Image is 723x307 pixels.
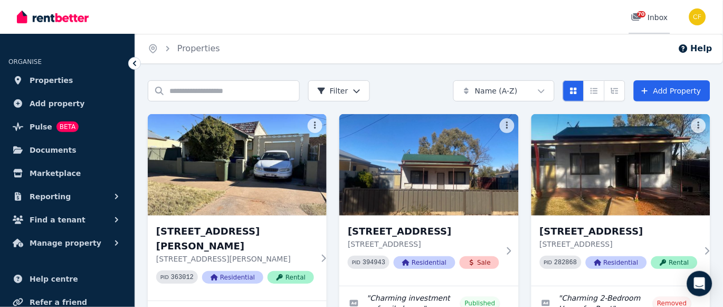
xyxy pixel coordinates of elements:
button: Manage property [8,232,126,254]
a: 161 Cornish Street, Broken Hill[STREET_ADDRESS][STREET_ADDRESS]PID 282868ResidentialRental [531,114,710,286]
p: [STREET_ADDRESS] [348,239,499,249]
a: Documents [8,139,126,161]
span: 70 [638,11,646,17]
a: 106 Beryl St, Broken Hill[STREET_ADDRESS][PERSON_NAME][STREET_ADDRESS][PERSON_NAME]PID 363012Resi... [148,114,327,301]
span: Help centre [30,273,78,285]
code: 394943 [363,259,385,266]
span: Residential [586,256,647,269]
span: Rental [651,256,698,269]
a: 161 Cornish St, Broken Hill[STREET_ADDRESS][STREET_ADDRESS]PID 394943ResidentialSale [339,114,518,286]
div: Open Intercom Messenger [687,271,712,296]
span: Find a tenant [30,213,85,226]
div: View options [563,80,625,101]
span: BETA [56,122,79,132]
small: PID [352,259,360,265]
h3: [STREET_ADDRESS][PERSON_NAME] [156,224,314,254]
a: Marketplace [8,163,126,184]
span: Add property [30,97,85,110]
a: Properties [8,70,126,91]
button: Reporting [8,186,126,207]
button: Compact list view [584,80,605,101]
span: Sale [460,256,500,269]
span: Documents [30,144,77,156]
button: Help [678,42,712,55]
a: PulseBETA [8,116,126,137]
div: Inbox [631,12,668,23]
button: Card view [563,80,584,101]
span: Residential [202,271,263,284]
span: ORGANISE [8,58,42,66]
img: RentBetter [17,9,89,25]
a: Help centre [8,268,126,290]
h3: [STREET_ADDRESS] [540,224,698,239]
button: Find a tenant [8,209,126,230]
span: Properties [30,74,73,87]
button: More options [308,118,322,133]
p: [STREET_ADDRESS] [540,239,698,249]
span: Name (A-Z) [475,86,518,96]
button: More options [500,118,515,133]
button: More options [691,118,706,133]
p: [STREET_ADDRESS][PERSON_NAME] [156,254,314,264]
a: Properties [177,43,220,53]
a: Add property [8,93,126,114]
small: PID [544,259,553,265]
button: Filter [308,80,370,101]
code: 282868 [555,259,577,266]
span: Pulse [30,120,52,133]
img: 161 Cornish Street, Broken Hill [531,114,710,216]
small: PID [160,274,169,280]
img: 161 Cornish St, Broken Hill [339,114,518,216]
code: 363012 [171,274,194,281]
span: Filter [317,86,348,96]
img: Christos Fassoulidis [689,8,706,25]
nav: Breadcrumb [135,34,233,63]
span: Manage property [30,237,101,249]
a: Add Property [634,80,710,101]
span: Marketplace [30,167,81,180]
button: Expanded list view [604,80,625,101]
span: Rental [268,271,314,284]
button: Name (A-Z) [453,80,555,101]
img: 106 Beryl St, Broken Hill [148,114,327,216]
span: Reporting [30,190,71,203]
h3: [STREET_ADDRESS] [348,224,499,239]
span: Residential [394,256,455,269]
